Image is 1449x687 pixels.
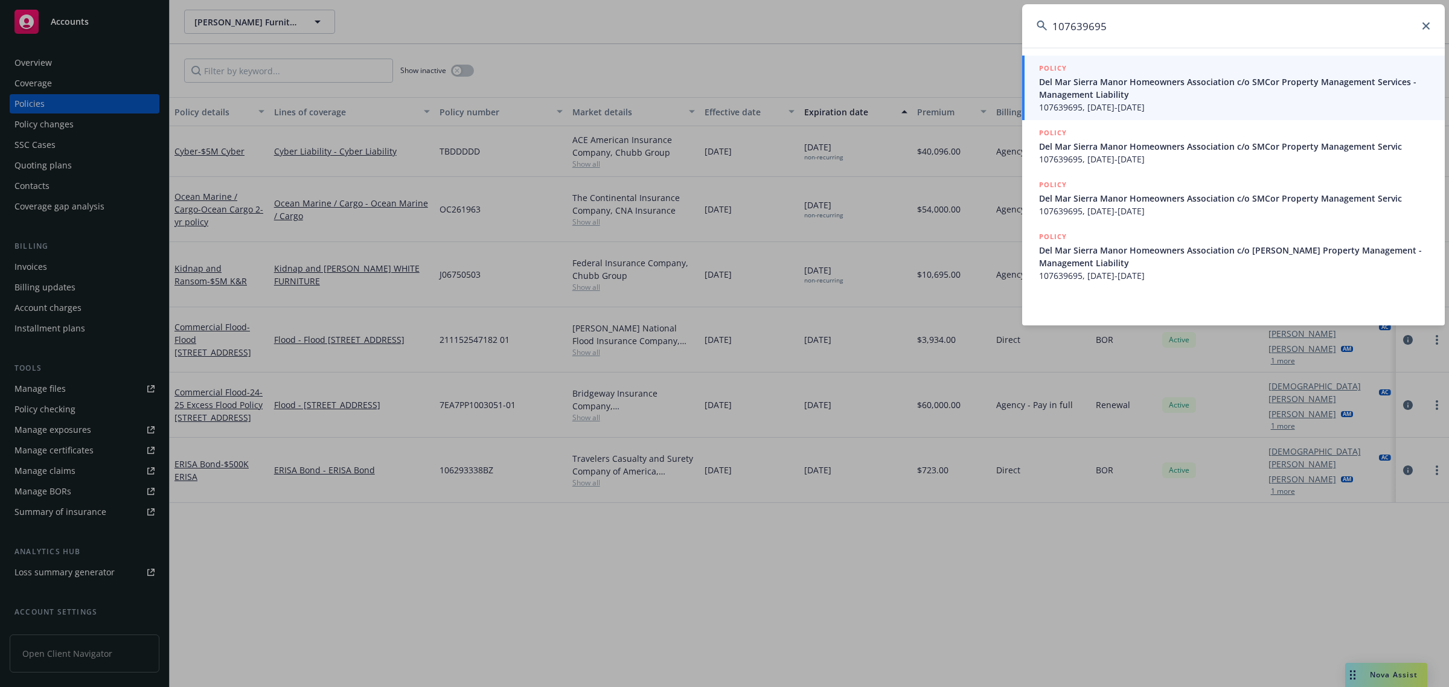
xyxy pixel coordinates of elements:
h5: POLICY [1039,179,1067,191]
a: POLICYDel Mar Sierra Manor Homeowners Association c/o SMCor Property Management Servic107639695, ... [1022,172,1445,224]
input: Search... [1022,4,1445,48]
span: Del Mar Sierra Manor Homeowners Association c/o SMCor Property Management Servic [1039,140,1430,153]
h5: POLICY [1039,231,1067,243]
span: Del Mar Sierra Manor Homeowners Association c/o SMCor Property Management Services - Management L... [1039,75,1430,101]
span: 107639695, [DATE]-[DATE] [1039,153,1430,165]
h5: POLICY [1039,62,1067,74]
a: POLICYDel Mar Sierra Manor Homeowners Association c/o SMCor Property Management Services - Manage... [1022,56,1445,120]
span: Del Mar Sierra Manor Homeowners Association c/o SMCor Property Management Servic [1039,192,1430,205]
a: POLICYDel Mar Sierra Manor Homeowners Association c/o SMCor Property Management Servic107639695, ... [1022,120,1445,172]
span: 107639695, [DATE]-[DATE] [1039,269,1430,282]
span: 107639695, [DATE]-[DATE] [1039,205,1430,217]
span: Del Mar Sierra Manor Homeowners Association c/o [PERSON_NAME] Property Management - Management Li... [1039,244,1430,269]
a: POLICYDel Mar Sierra Manor Homeowners Association c/o [PERSON_NAME] Property Management - Managem... [1022,224,1445,289]
span: 107639695, [DATE]-[DATE] [1039,101,1430,113]
h5: POLICY [1039,127,1067,139]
